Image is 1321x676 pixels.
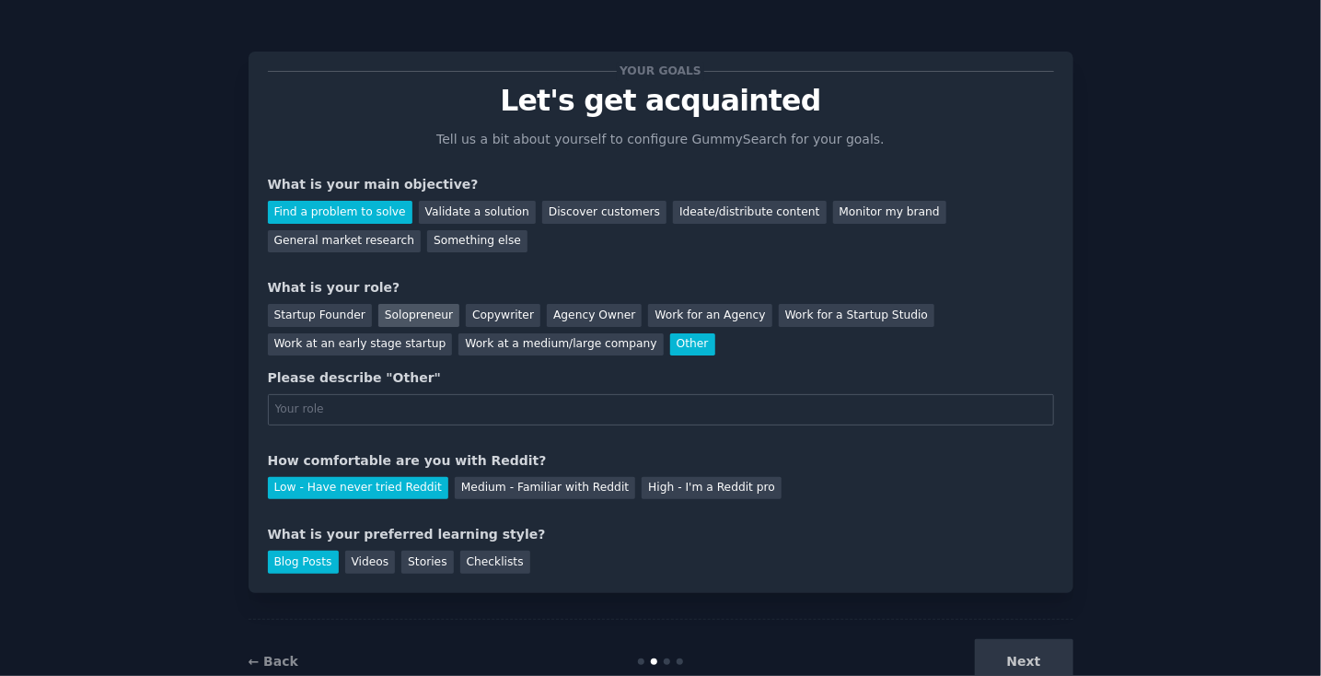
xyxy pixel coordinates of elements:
div: Please describe "Other" [268,368,1054,388]
div: Blog Posts [268,551,339,574]
div: Agency Owner [547,304,642,327]
input: Your role [268,394,1054,425]
div: High - I'm a Reddit pro [642,477,782,500]
div: General market research [268,230,422,253]
div: Low - Have never tried Reddit [268,477,448,500]
div: Work for an Agency [648,304,771,327]
div: Startup Founder [268,304,372,327]
div: Videos [345,551,396,574]
div: Find a problem to solve [268,201,412,224]
div: Other [670,333,715,356]
div: Work at an early stage startup [268,333,453,356]
div: How comfortable are you with Reddit? [268,451,1054,471]
div: What is your preferred learning style? [268,525,1054,544]
div: Stories [401,551,453,574]
div: Something else [427,230,527,253]
div: Validate a solution [419,201,536,224]
div: Discover customers [542,201,666,224]
a: ← Back [249,654,298,669]
div: What is your role? [268,278,1054,297]
div: Monitor my brand [833,201,946,224]
div: Ideate/distribute content [673,201,826,224]
div: Work for a Startup Studio [779,304,934,327]
div: Solopreneur [378,304,459,327]
div: Work at a medium/large company [458,333,663,356]
div: What is your main objective? [268,175,1054,194]
div: Medium - Familiar with Reddit [455,477,635,500]
p: Let's get acquainted [268,85,1054,117]
span: Your goals [617,62,705,81]
div: Copywriter [466,304,540,327]
div: Checklists [460,551,530,574]
p: Tell us a bit about yourself to configure GummySearch for your goals. [429,130,893,149]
